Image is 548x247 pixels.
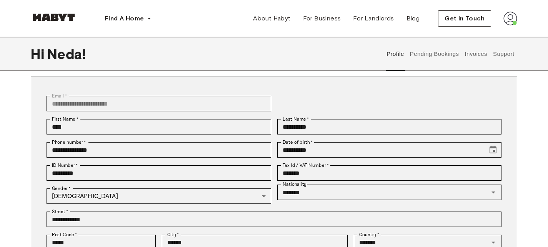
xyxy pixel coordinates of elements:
[253,14,290,23] span: About Habyt
[52,231,77,238] label: Post Code
[247,11,296,26] a: About Habyt
[347,11,400,26] a: For Landlords
[488,187,499,198] button: Open
[31,46,47,62] span: Hi
[47,46,86,62] span: Neda !
[359,231,379,238] label: Country
[445,14,485,23] span: Get in Touch
[283,162,329,169] label: Tax Id / VAT Number
[406,14,420,23] span: Blog
[485,142,501,158] button: Choose date, selected date is Oct 31, 1985
[283,139,313,146] label: Date of birth
[303,14,341,23] span: For Business
[283,181,306,188] label: Nationality
[297,11,347,26] a: For Business
[400,11,426,26] a: Blog
[464,37,488,71] button: Invoices
[52,116,78,123] label: First Name
[503,12,517,25] img: avatar
[438,10,491,27] button: Get in Touch
[492,37,515,71] button: Support
[386,37,405,71] button: Profile
[47,96,271,111] div: You can't change your email address at the moment. Please reach out to customer support in case y...
[31,13,77,21] img: Habyt
[384,37,517,71] div: user profile tabs
[167,231,179,238] label: City
[98,11,158,26] button: Find A Home
[409,37,460,71] button: Pending Bookings
[47,188,271,204] div: [DEMOGRAPHIC_DATA]
[52,139,86,146] label: Phone number
[52,185,70,192] label: Gender
[52,162,78,169] label: ID Number
[283,116,309,123] label: Last Name
[105,14,144,23] span: Find A Home
[52,92,67,99] label: Email
[52,208,68,215] label: Street
[353,14,394,23] span: For Landlords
